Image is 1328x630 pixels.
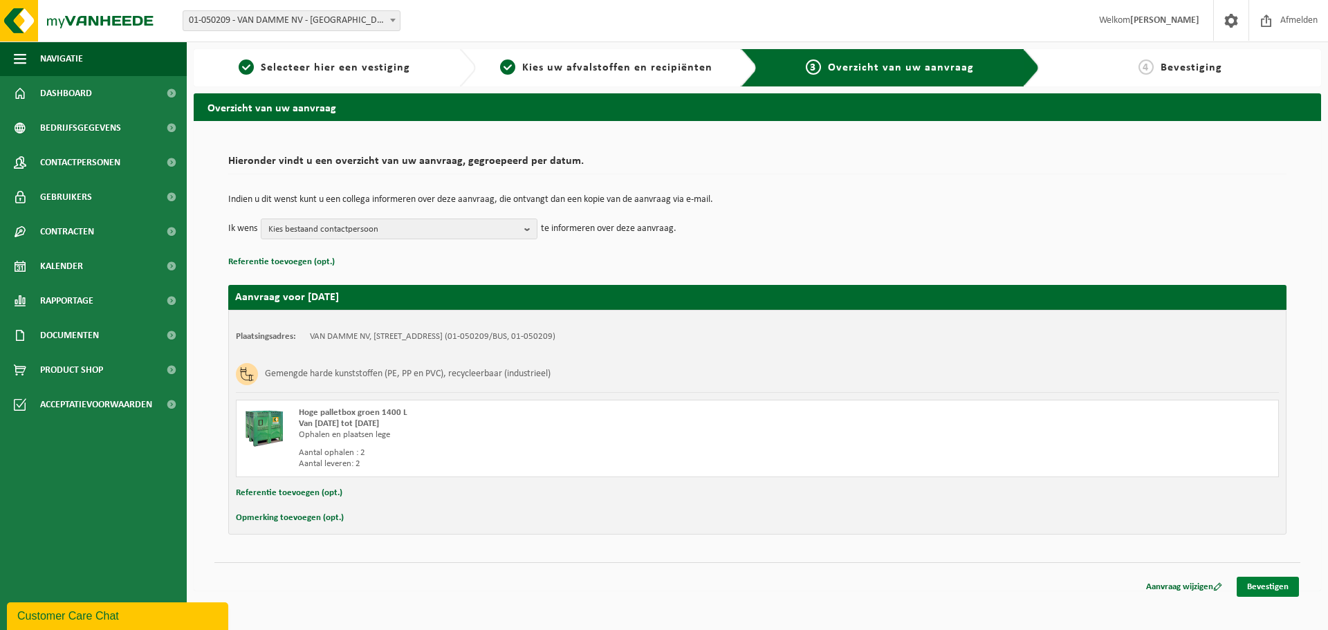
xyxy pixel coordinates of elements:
span: Product Shop [40,353,103,387]
div: Ophalen en plaatsen lege [299,429,813,441]
span: Selecteer hier een vestiging [261,62,410,73]
span: Hoge palletbox groen 1400 L [299,408,407,417]
span: 01-050209 - VAN DAMME NV - WAREGEM [183,10,400,31]
h2: Hieronder vindt u een overzicht van uw aanvraag, gegroepeerd per datum. [228,156,1286,174]
strong: [PERSON_NAME] [1130,15,1199,26]
span: Gebruikers [40,180,92,214]
iframe: chat widget [7,600,231,630]
div: Aantal leveren: 2 [299,458,813,470]
span: Documenten [40,318,99,353]
span: Bevestiging [1161,62,1222,73]
span: Kies bestaand contactpersoon [268,219,519,240]
img: PB-HB-1400-HPE-GN-01.png [243,407,285,449]
strong: Aanvraag voor [DATE] [235,292,339,303]
span: Dashboard [40,76,92,111]
h2: Overzicht van uw aanvraag [194,93,1321,120]
span: 1 [239,59,254,75]
span: Rapportage [40,284,93,318]
strong: Van [DATE] tot [DATE] [299,419,379,428]
span: 4 [1138,59,1154,75]
p: te informeren over deze aanvraag. [541,219,676,239]
a: 2Kies uw afvalstoffen en recipiënten [483,59,730,76]
div: Aantal ophalen : 2 [299,447,813,458]
td: VAN DAMME NV, [STREET_ADDRESS] (01-050209/BUS, 01-050209) [310,331,555,342]
h3: Gemengde harde kunststoffen (PE, PP en PVC), recycleerbaar (industrieel) [265,363,551,385]
a: Aanvraag wijzigen [1136,577,1233,597]
p: Ik wens [228,219,257,239]
span: Contactpersonen [40,145,120,180]
strong: Plaatsingsadres: [236,332,296,341]
a: Bevestigen [1237,577,1299,597]
span: Bedrijfsgegevens [40,111,121,145]
button: Opmerking toevoegen (opt.) [236,509,344,527]
span: Kies uw afvalstoffen en recipiënten [522,62,712,73]
span: Contracten [40,214,94,249]
span: 01-050209 - VAN DAMME NV - WAREGEM [183,11,400,30]
span: 3 [806,59,821,75]
button: Referentie toevoegen (opt.) [236,484,342,502]
span: 2 [500,59,515,75]
button: Referentie toevoegen (opt.) [228,253,335,271]
span: Overzicht van uw aanvraag [828,62,974,73]
span: Acceptatievoorwaarden [40,387,152,422]
button: Kies bestaand contactpersoon [261,219,537,239]
span: Navigatie [40,41,83,76]
a: 1Selecteer hier een vestiging [201,59,448,76]
span: Kalender [40,249,83,284]
p: Indien u dit wenst kunt u een collega informeren over deze aanvraag, die ontvangt dan een kopie v... [228,195,1286,205]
